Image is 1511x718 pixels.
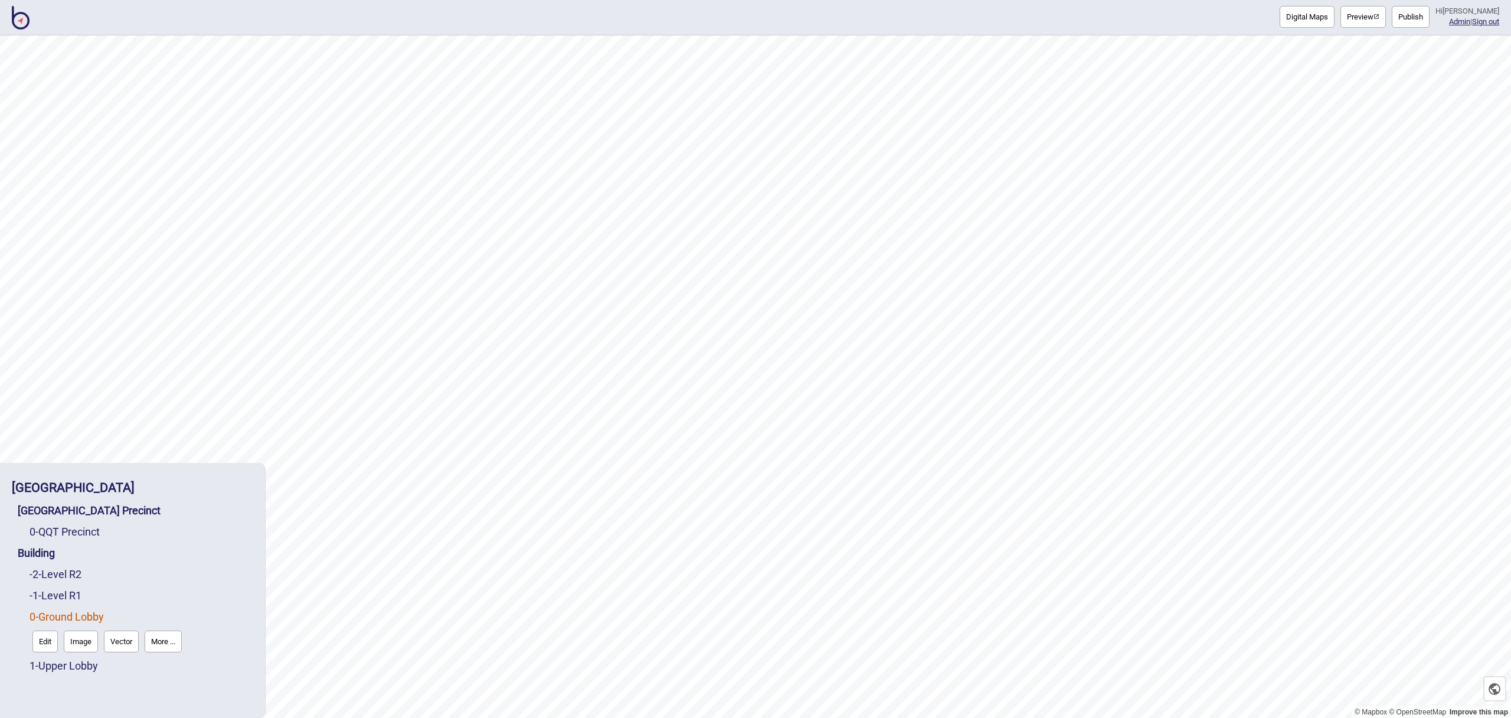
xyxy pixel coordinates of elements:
[30,521,253,543] div: QQT Precinct
[101,628,142,655] a: Vector
[32,631,58,652] button: Edit
[30,628,61,655] a: Edit
[30,589,81,602] a: -1-Level R1
[142,628,185,655] a: More ...
[30,611,104,623] a: 0-Ground Lobby
[1435,6,1499,17] div: Hi [PERSON_NAME]
[12,475,253,500] div: Quay Quarter Tower
[1373,14,1379,19] img: preview
[30,606,253,655] div: Ground Lobby
[1340,6,1386,28] button: Preview
[30,568,81,580] a: -2-Level R2
[1389,708,1446,716] a: OpenStreetMap
[30,564,253,585] div: Level R2
[1355,708,1387,716] a: Mapbox
[1392,6,1430,28] button: Publish
[1449,17,1470,26] a: Admin
[1280,6,1335,28] button: Digital Maps
[18,504,161,517] a: [GEOGRAPHIC_DATA] Precinct
[30,655,253,677] div: Upper Lobby
[1340,6,1386,28] a: Previewpreview
[18,500,253,521] div: Quay Quarter Tower Precinct
[30,526,100,538] a: 0-QQT Precinct
[30,585,253,606] div: Level R1
[145,631,182,652] button: More ...
[12,480,135,495] a: [GEOGRAPHIC_DATA]
[1472,17,1499,26] button: Sign out
[64,631,98,652] button: Image
[12,6,30,30] img: BindiMaps CMS
[18,547,55,559] a: Building
[1449,17,1472,26] span: |
[30,660,98,672] a: 1-Upper Lobby
[104,631,139,652] button: Vector
[61,628,101,655] a: Image
[1450,708,1508,716] a: Map feedback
